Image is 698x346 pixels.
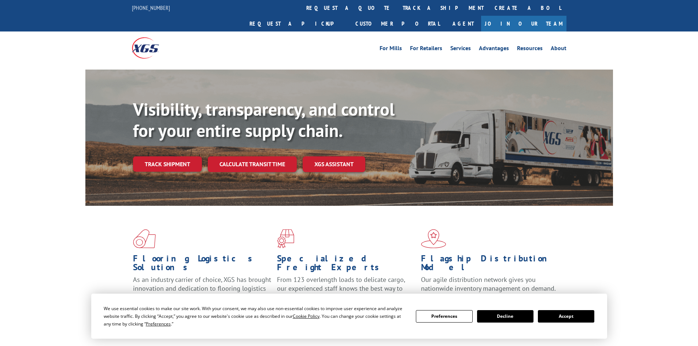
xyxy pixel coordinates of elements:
span: As an industry carrier of choice, XGS has brought innovation and dedication to flooring logistics... [133,275,271,301]
img: xgs-icon-flagship-distribution-model-red [421,229,446,248]
h1: Flooring Logistics Solutions [133,254,272,275]
a: Request a pickup [244,16,350,31]
span: Cookie Policy [293,313,320,319]
a: Advantages [479,45,509,53]
span: Preferences [146,321,171,327]
h1: Specialized Freight Experts [277,254,416,275]
a: For Retailers [410,45,442,53]
a: About [551,45,566,53]
h1: Flagship Distribution Model [421,254,559,275]
div: Cookie Consent Prompt [91,294,607,339]
span: Our agile distribution network gives you nationwide inventory management on demand. [421,275,556,293]
a: XGS ASSISTANT [303,156,365,172]
button: Decline [477,310,533,323]
img: xgs-icon-focused-on-flooring-red [277,229,294,248]
a: Services [450,45,471,53]
a: Calculate transit time [208,156,297,172]
a: Join Our Team [481,16,566,31]
img: xgs-icon-total-supply-chain-intelligence-red [133,229,156,248]
a: Track shipment [133,156,202,172]
button: Preferences [416,310,472,323]
a: Agent [445,16,481,31]
p: From 123 overlength loads to delicate cargo, our experienced staff knows the best way to move you... [277,275,416,308]
a: [PHONE_NUMBER] [132,4,170,11]
a: Resources [517,45,543,53]
button: Accept [538,310,594,323]
a: Customer Portal [350,16,445,31]
b: Visibility, transparency, and control for your entire supply chain. [133,98,395,142]
div: We use essential cookies to make our site work. With your consent, we may also use non-essential ... [104,305,407,328]
a: For Mills [380,45,402,53]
